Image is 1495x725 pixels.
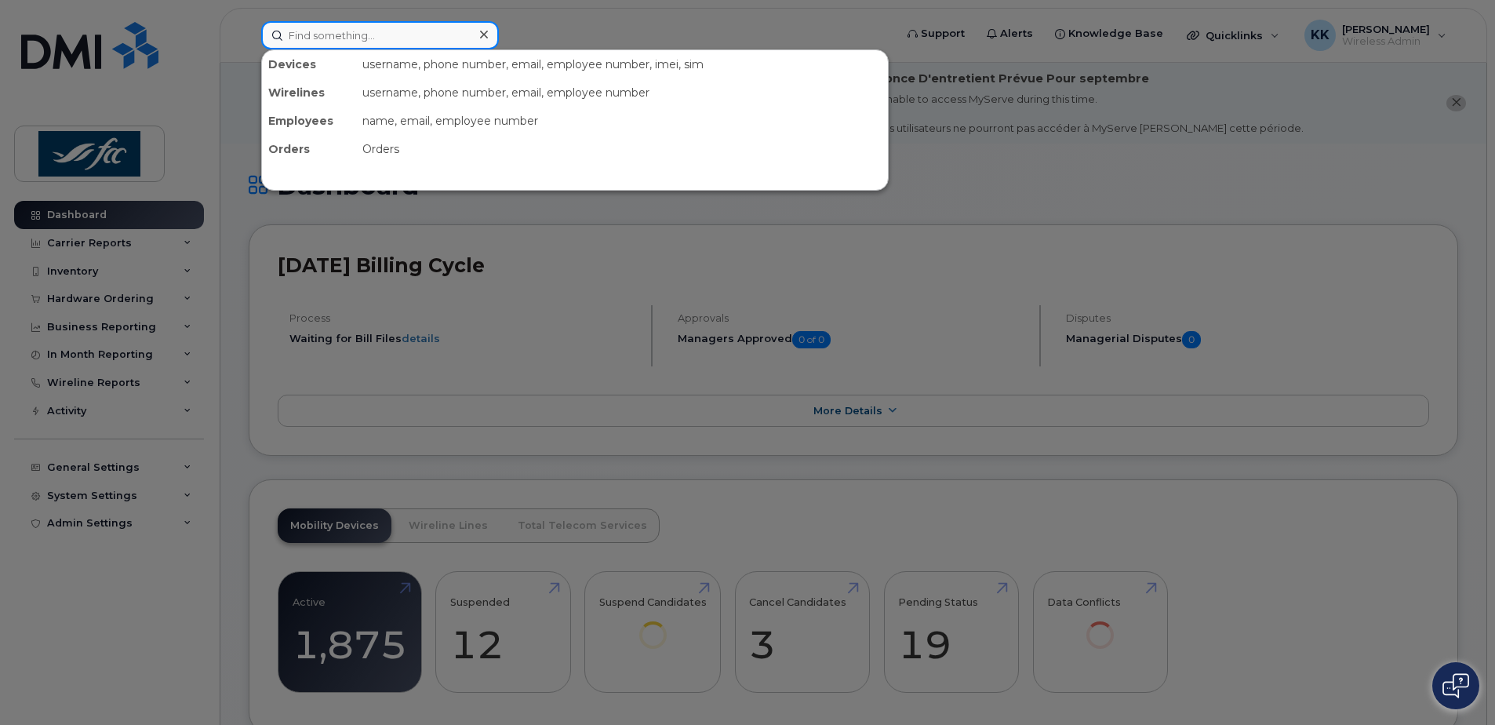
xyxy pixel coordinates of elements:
[356,135,888,163] div: Orders
[356,78,888,107] div: username, phone number, email, employee number
[262,50,356,78] div: Devices
[262,135,356,163] div: Orders
[262,107,356,135] div: Employees
[356,107,888,135] div: name, email, employee number
[356,50,888,78] div: username, phone number, email, employee number, imei, sim
[262,78,356,107] div: Wirelines
[1442,673,1469,698] img: Open chat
